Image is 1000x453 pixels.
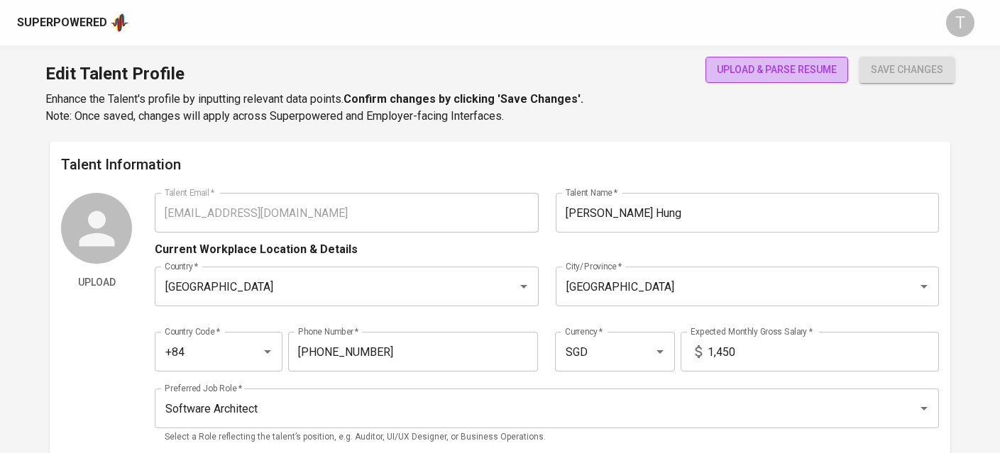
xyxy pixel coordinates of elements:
[914,398,934,418] button: Open
[61,153,938,176] h6: Talent Information
[165,430,928,444] p: Select a Role reflecting the talent’s position, e.g. Auditor, UI/UX Designer, or Business Operati...
[946,9,974,37] div: T
[859,57,955,83] button: save changes
[717,61,837,79] span: upload & parse resume
[17,12,129,33] a: Superpoweredapp logo
[155,241,358,258] p: Current Workplace Location & Details
[17,15,107,31] div: Superpowered
[514,276,534,296] button: Open
[705,57,848,83] button: upload & parse resume
[110,12,129,33] img: app logo
[344,92,583,106] b: Confirm changes by clicking 'Save Changes'.
[650,342,670,362] button: Open
[45,57,583,91] h1: Edit Talent Profile
[45,91,583,125] p: Enhance the Talent's profile by inputting relevant data points. Note: Once saved, changes will ap...
[67,274,126,291] span: Upload
[258,342,278,362] button: Open
[914,276,934,296] button: Open
[61,269,132,296] button: Upload
[871,61,943,79] span: save changes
